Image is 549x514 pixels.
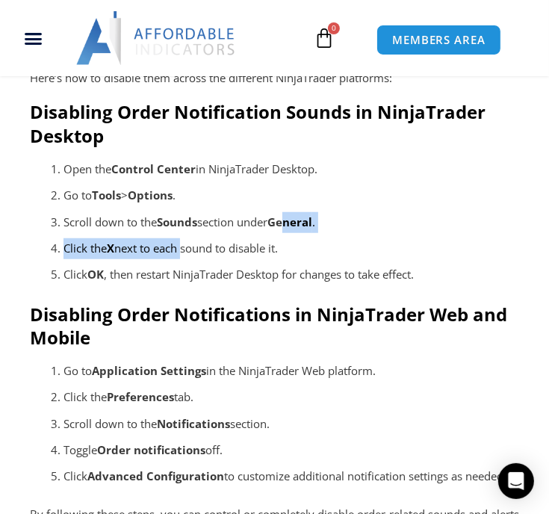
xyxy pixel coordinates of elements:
p: Go to in the NinjaTrader Web platform. [63,361,519,382]
strong: Disabling Order Notifications in NinjaTrader Web and Mobile [30,302,507,350]
p: Open the in NinjaTrader Desktop. [63,159,519,180]
p: Click to customize additional notification settings as needed. [63,466,519,487]
div: Open Intercom Messenger [498,463,534,499]
p: Click , then restart NinjaTrader Desktop for changes to take effect. [63,264,519,285]
strong: Order notifications [97,442,205,457]
p: Go to > . [63,185,519,206]
p: Click the tab. [63,387,519,408]
strong: Options [128,188,173,202]
strong: Sounds [157,214,197,229]
strong: Tools [92,188,121,202]
strong: Control Center [111,161,196,176]
p: Scroll down to the section. [63,414,519,435]
strong: Application Settings [92,363,206,378]
strong: Preferences [107,389,174,404]
p: Toggle off. [63,440,519,461]
strong: X [107,241,114,256]
strong: General [267,214,312,229]
strong: OK [87,267,104,282]
p: Scroll down to the section under . [63,212,519,233]
strong: Notifications [157,416,230,431]
p: Click the next to each sound to disable it. [63,238,519,259]
span: 0 [328,22,340,34]
a: MEMBERS AREA [376,25,501,55]
a: 0 [291,16,357,60]
strong: Disabling Order Notification Sounds in NinjaTrader Desktop [30,99,486,147]
span: MEMBERS AREA [392,34,486,46]
img: LogoAI | Affordable Indicators – NinjaTrader [76,11,237,65]
div: Menu Toggle [6,24,61,52]
strong: Advanced Configuration [87,468,224,483]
